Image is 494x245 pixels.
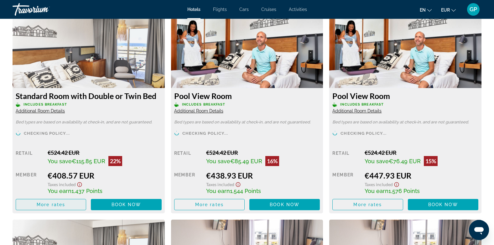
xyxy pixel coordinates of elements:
[72,158,105,164] span: €115.85 EUR
[48,158,72,164] span: You save
[213,7,227,12] a: Flights
[365,188,388,194] span: You earn
[182,131,228,135] span: Checking policy...
[353,202,382,207] span: More rates
[388,188,420,194] span: 1,576 Points
[171,10,323,88] img: 9708dc0f-989f-413d-b3d2-ac86dacaa7a5.jpeg
[71,188,102,194] span: 1,437 Points
[48,171,161,180] div: €408.57 EUR
[230,188,261,194] span: 1,544 Points
[332,149,360,166] div: Retail
[206,149,320,156] div: €524.42 EUR
[174,171,201,194] div: Member
[182,102,226,107] span: Includes Breakfast
[174,149,201,166] div: Retail
[16,108,65,113] span: Additional Room Details
[234,180,242,187] button: Show Taxes and Fees disclaimer
[174,108,223,113] span: Additional Room Details
[441,8,450,13] span: EUR
[420,8,426,13] span: en
[365,171,478,180] div: €447.93 EUR
[332,120,478,124] p: Bed types are based on availability at check-in, and are not guaranteed.
[332,108,382,113] span: Additional Room Details
[206,182,234,187] span: Taxes included
[16,149,43,166] div: Retail
[420,5,432,14] button: Change language
[329,10,481,88] img: 9708dc0f-989f-413d-b3d2-ac86dacaa7a5.jpeg
[332,199,403,210] button: More rates
[16,91,162,101] h3: Standard Room with Double or Twin Bed
[76,180,83,187] button: Show Taxes and Fees disclaimer
[48,182,76,187] span: Taxes included
[174,91,320,101] h3: Pool View Room
[91,199,161,210] button: Book now
[16,171,43,194] div: Member
[24,131,70,135] span: Checking policy...
[389,158,421,164] span: €76.49 EUR
[441,5,456,14] button: Change currency
[469,220,489,240] iframe: Bouton de lancement de la fenêtre de messagerie
[230,158,262,164] span: €85.49 EUR
[265,156,279,166] div: 16%
[48,188,71,194] span: You earn
[408,199,478,210] button: Book now
[37,202,65,207] span: More rates
[428,202,458,207] span: Book now
[341,131,387,135] span: Checking policy...
[465,3,481,16] button: User Menu
[13,1,75,18] a: Travorium
[239,7,249,12] a: Cars
[206,158,230,164] span: You save
[23,102,67,107] span: Includes Breakfast
[174,120,320,124] p: Bed types are based on availability at check-in, and are not guaranteed.
[424,156,438,166] div: 15%
[16,120,162,124] p: Bed types are based on availability at check-in, and are not guaranteed.
[16,199,86,210] button: More rates
[13,10,165,88] img: 0b3ac110-e7a5-4494-a7c2-b2db96b93066.jpeg
[206,171,320,180] div: €438.93 EUR
[48,149,161,156] div: €524.42 EUR
[332,171,360,194] div: Member
[112,202,141,207] span: Book now
[187,7,200,12] a: Hotels
[332,91,478,101] h3: Pool View Room
[261,7,276,12] a: Cruises
[195,202,224,207] span: More rates
[470,6,477,13] span: GP
[365,149,478,156] div: €524.42 EUR
[365,158,389,164] span: You save
[249,199,320,210] button: Book now
[393,180,400,187] button: Show Taxes and Fees disclaimer
[270,202,299,207] span: Book now
[174,199,245,210] button: More rates
[365,182,393,187] span: Taxes included
[108,156,122,166] div: 22%
[206,188,230,194] span: You earn
[340,102,384,107] span: Includes Breakfast
[289,7,307,12] a: Activities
